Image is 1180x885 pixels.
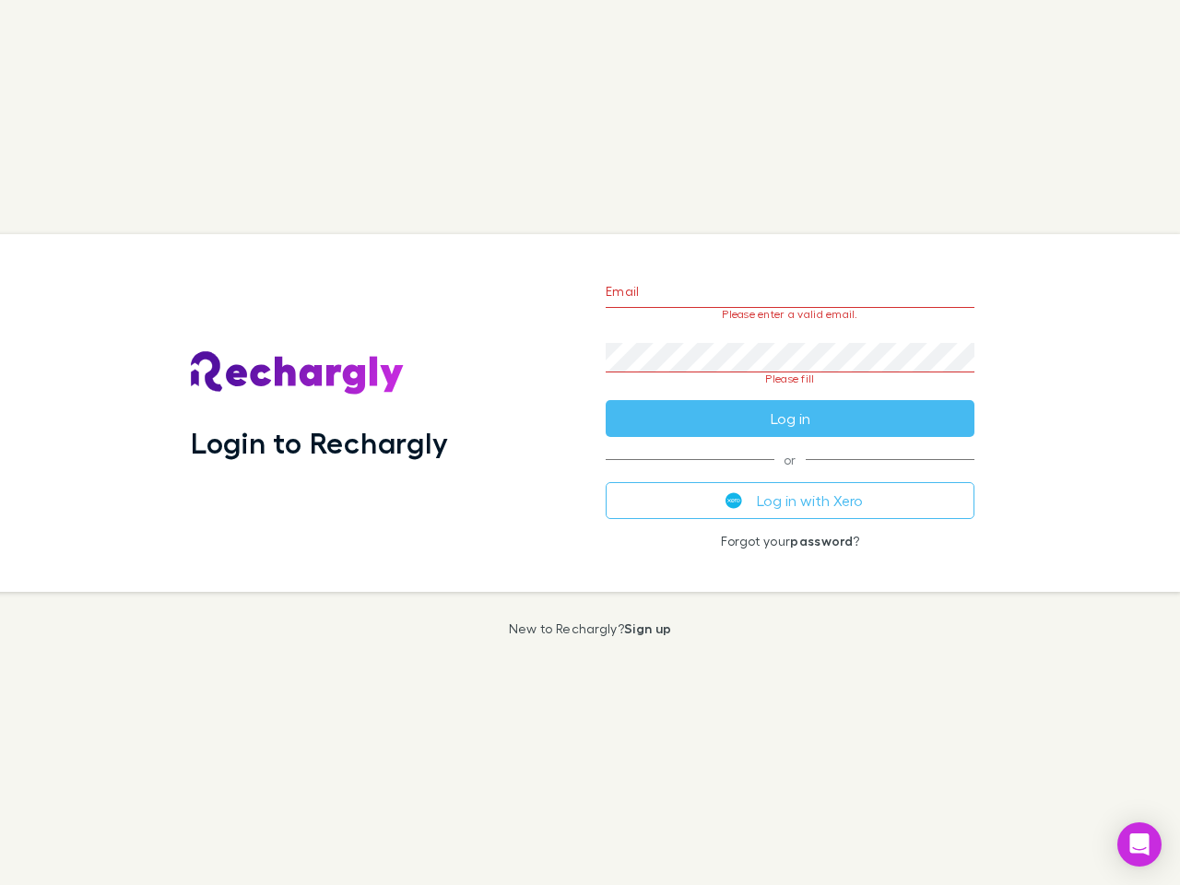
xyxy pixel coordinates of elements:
span: or [606,459,974,460]
a: Sign up [624,620,671,636]
button: Log in [606,400,974,437]
div: Open Intercom Messenger [1117,822,1162,867]
p: Forgot your ? [606,534,974,549]
h1: Login to Rechargly [191,425,448,460]
p: Please fill [606,372,974,385]
img: Rechargly's Logo [191,351,405,395]
p: Please enter a valid email. [606,308,974,321]
p: New to Rechargly? [509,621,672,636]
button: Log in with Xero [606,482,974,519]
img: Xero's logo [726,492,742,509]
a: password [790,533,853,549]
